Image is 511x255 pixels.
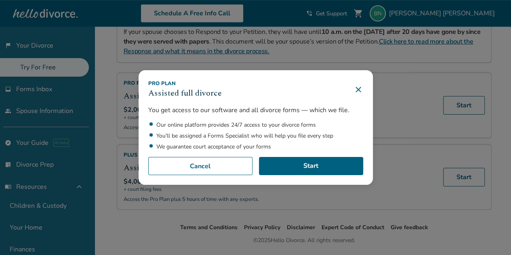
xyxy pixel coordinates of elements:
[148,106,363,115] p: You get access to our software and all divorce forms — which we file.
[471,216,511,255] iframe: Chat Widget
[156,132,363,140] li: You'll be assigned a Forms Specialist who will help you file every step
[148,80,222,87] div: Pro Plan
[156,121,363,129] li: Our online platform provides 24/7 access to your divorce forms
[259,157,363,176] a: Start
[148,157,252,176] button: Cancel
[156,143,363,150] li: We guarantee court acceptance of your forms
[148,87,222,99] h3: Assisted full divorce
